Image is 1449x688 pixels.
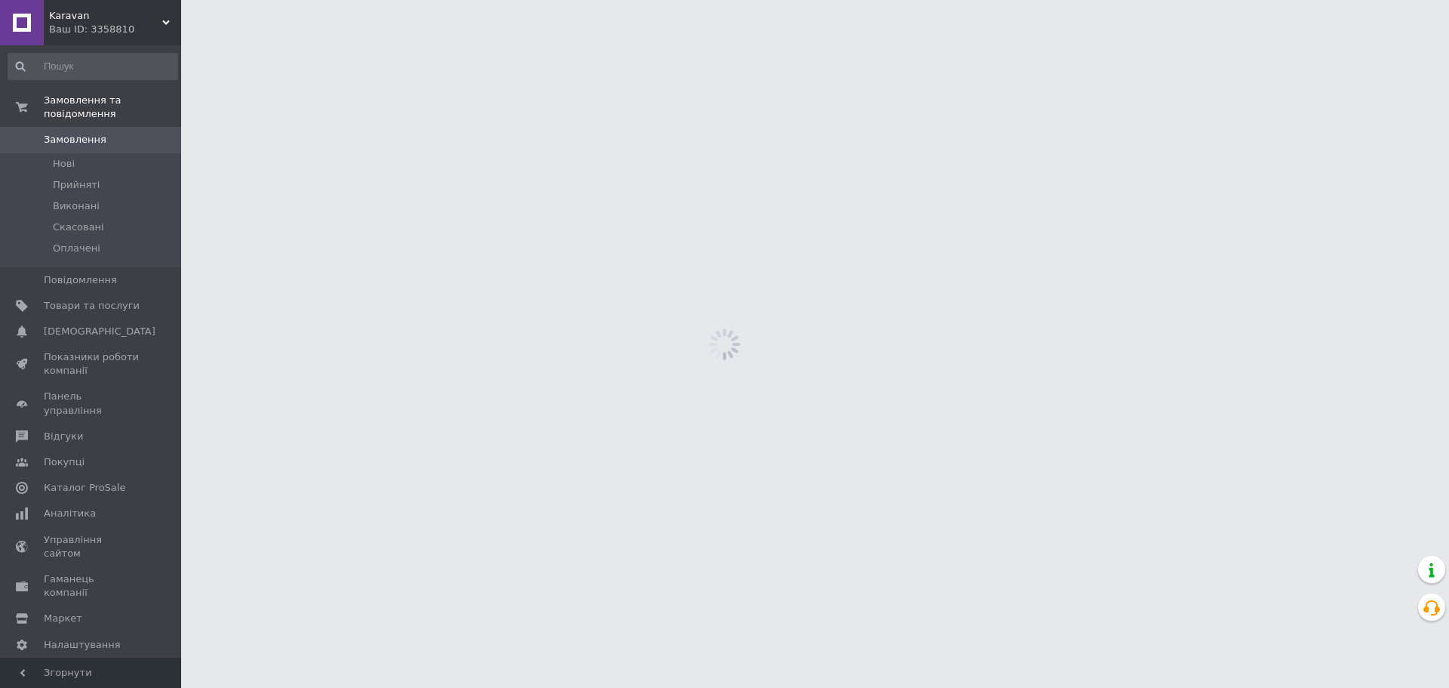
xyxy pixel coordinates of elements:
span: Виконані [53,199,100,213]
span: Нові [53,157,75,171]
span: Повідомлення [44,273,117,287]
span: Показники роботи компанії [44,350,140,378]
span: Покупці [44,455,85,469]
span: Каталог ProSale [44,481,125,495]
span: Karavan [49,9,162,23]
span: Аналітика [44,507,96,520]
span: Відгуки [44,430,83,443]
input: Пошук [8,53,178,80]
span: Скасовані [53,221,104,234]
span: Товари та послуги [44,299,140,313]
span: Управління сайтом [44,533,140,560]
span: Замовлення та повідомлення [44,94,181,121]
span: [DEMOGRAPHIC_DATA] [44,325,155,338]
span: Маркет [44,612,82,625]
span: Налаштування [44,638,121,652]
span: Замовлення [44,133,106,147]
span: Прийняті [53,178,100,192]
span: Оплачені [53,242,100,255]
span: Гаманець компанії [44,572,140,600]
div: Ваш ID: 3358810 [49,23,181,36]
span: Панель управління [44,390,140,417]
